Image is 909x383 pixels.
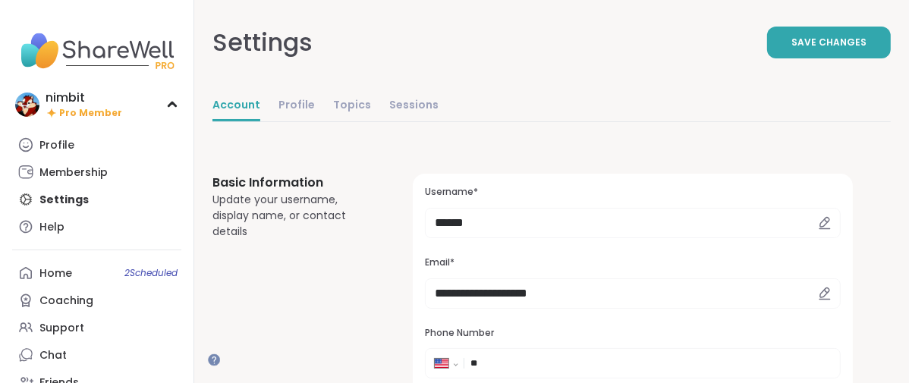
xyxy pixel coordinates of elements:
div: Membership [39,165,108,181]
span: Pro Member [59,107,122,120]
div: Help [39,220,64,235]
a: Account [212,91,260,121]
div: Update your username, display name, or contact details [212,192,376,240]
h3: Basic Information [212,174,376,192]
a: Support [12,314,181,341]
a: Profile [12,131,181,159]
a: Help [12,213,181,240]
a: Coaching [12,287,181,314]
div: Profile [39,138,74,153]
a: Chat [12,341,181,369]
iframe: Spotlight [208,353,220,366]
a: Profile [278,91,315,121]
div: Support [39,321,84,336]
img: ShareWell Nav Logo [12,24,181,77]
h3: Username* [425,186,841,199]
h3: Email* [425,256,841,269]
span: 2 Scheduled [124,267,178,279]
div: Chat [39,348,67,363]
div: Home [39,266,72,281]
div: Settings [212,24,313,61]
img: nimbit [15,93,39,117]
a: Sessions [389,91,439,121]
a: Membership [12,159,181,186]
a: Home2Scheduled [12,259,181,287]
a: Topics [333,91,371,121]
span: Save Changes [791,36,867,49]
div: nimbit [46,89,122,106]
iframe: Spotlight [498,329,511,342]
div: Coaching [39,294,93,309]
button: Save Changes [767,27,891,58]
h3: Phone Number [425,327,841,340]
